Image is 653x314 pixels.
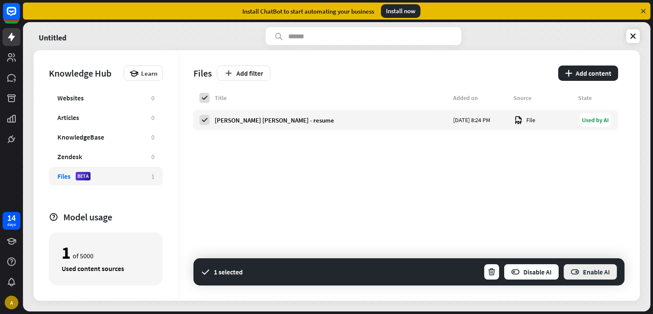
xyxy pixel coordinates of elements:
[57,94,84,102] div: Websites
[514,115,573,125] div: File
[563,263,618,280] button: Enable AI
[151,114,154,122] div: 0
[565,70,572,77] i: plus
[215,94,448,102] div: Title
[62,245,71,260] div: 1
[503,263,559,280] button: Disable AI
[242,7,374,15] div: Install ChatBot to start automating your business
[63,211,163,223] div: Model usage
[514,94,573,102] div: Source
[62,245,150,260] div: of 5000
[7,3,32,29] button: Open LiveChat chat widget
[57,152,82,161] div: Zendesk
[151,133,154,141] div: 0
[193,67,212,79] div: Files
[39,27,66,45] a: Untitled
[578,94,612,102] div: State
[5,296,18,309] div: A
[151,153,154,161] div: 0
[76,172,91,180] div: BETA
[579,113,611,127] div: Used by AI
[49,67,119,79] div: Knowledge Hub
[453,116,508,124] div: [DATE] 8:24 PM
[57,172,71,180] div: Files
[151,172,154,180] div: 1
[558,66,618,81] button: plusAdd content
[57,113,79,122] div: Articles
[453,94,508,102] div: Added on
[62,264,150,273] div: Used content sources
[7,214,16,222] div: 14
[7,222,16,228] div: days
[57,133,104,141] div: KnowledgeBase
[217,66,270,81] button: Add filter
[151,94,154,102] div: 0
[215,116,448,124] div: [PERSON_NAME] [PERSON_NAME] - resume
[141,69,157,77] span: Learn
[214,268,243,276] div: 1 selected
[3,212,20,230] a: 14 days
[381,4,420,18] div: Install now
